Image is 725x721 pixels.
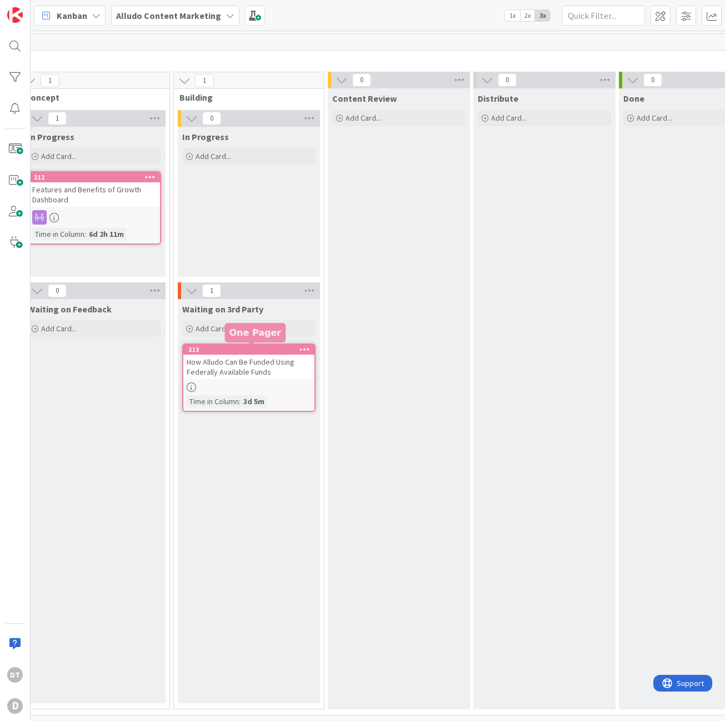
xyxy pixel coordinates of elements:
[195,74,214,87] span: 1
[183,345,314,355] div: 213
[179,92,310,103] span: Building
[182,304,263,315] span: Waiting on 3rd Party
[196,324,231,334] span: Add Card...
[202,112,221,125] span: 0
[41,74,59,87] span: 1
[116,10,221,21] b: Alludo Content Marketing
[84,228,86,240] span: :
[48,284,67,297] span: 0
[183,355,314,379] div: How Alludo Can Be Funded Using Federally Available Funds
[28,304,112,315] span: Waiting on Feedback
[562,6,645,26] input: Quick Filter...
[187,395,239,407] div: Time in Column
[7,7,23,23] img: Visit kanbanzone.com
[48,112,67,125] span: 1
[478,93,518,104] span: Distribute
[332,93,397,104] span: Content Review
[32,228,84,240] div: Time in Column
[229,327,282,338] h5: One Pager
[196,151,231,161] span: Add Card...
[86,228,127,240] div: 6d 2h 11m
[34,173,160,181] div: 212
[57,9,87,22] span: Kanban
[535,10,550,21] span: 3x
[28,131,74,142] span: In Progress
[520,10,535,21] span: 2x
[239,395,241,407] span: :
[183,345,314,379] div: 213How Alludo Can Be Funded Using Federally Available Funds
[29,172,160,182] div: 212
[7,667,23,683] div: DT
[637,113,672,123] span: Add Card...
[29,182,160,207] div: Features and Benefits of Growth Dashboard
[188,346,314,354] div: 213
[241,395,267,407] div: 3d 5m
[23,2,51,15] span: Support
[41,324,77,334] span: Add Card...
[182,131,229,142] span: In Progress
[498,73,517,87] span: 0
[491,113,527,123] span: Add Card...
[643,73,662,87] span: 0
[25,92,156,103] span: Concept
[41,151,77,161] span: Add Card...
[202,284,221,297] span: 1
[7,698,23,714] div: D
[505,10,520,21] span: 1x
[352,73,371,87] span: 0
[346,113,381,123] span: Add Card...
[623,93,644,104] span: Done
[29,172,160,207] div: 212Features and Benefits of Growth Dashboard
